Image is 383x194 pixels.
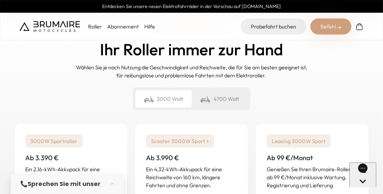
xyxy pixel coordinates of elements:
[267,166,351,189] font: Genießen Sie Ihren Brumaire-Roller ab 99 €/Monat inklusive Wartung, Registrierung und Lieferung
[349,163,376,187] iframe: Gorgias Live-Chat-Messenger
[251,23,296,30] font: Probefahrt buchen
[337,25,341,29] img: right-arrow-2.png
[146,153,179,162] font: Ab 3.990 €
[241,18,306,35] a: Probefahrt buchen
[214,95,239,102] font: 4700 Watt
[20,21,80,32] img: Brumaire Motorräder
[26,153,59,162] font: Ab 3.390 €
[272,138,325,144] font: Leasing 3000W Sport
[151,138,209,144] font: Scooter 3000W Sport +
[320,23,336,30] font: Befehl
[146,166,222,189] font: Ein 4,32-kWh-Akkupack für eine Reichweite von 160 km, längere Fahrten und ohne Grenzen.
[107,23,139,30] a: Abonnement
[26,166,116,189] font: Ein 2,16-kWh-Akkupack für eine Reichweite von 80 km, perfekt für den täglichen Stadtverkehr.
[31,138,78,144] font: 3000W Sportroller
[157,95,184,102] font: 3000 Watt
[100,39,283,59] font: Ihr Roller immer zur Hand
[355,22,363,30] img: Korb
[102,3,281,9] font: Entdecken Sie unsere neuen Elektrofahrräder in der Vorschau auf [DOMAIN_NAME]
[76,64,307,79] font: Wählen Sie je nach Nutzung die Geschwindigkeit und Reichweite, die für Sie am besten geeignet ist...
[88,23,102,30] font: Roller
[267,153,313,162] font: Ab 99 €/Monat
[144,23,155,30] a: Hilfe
